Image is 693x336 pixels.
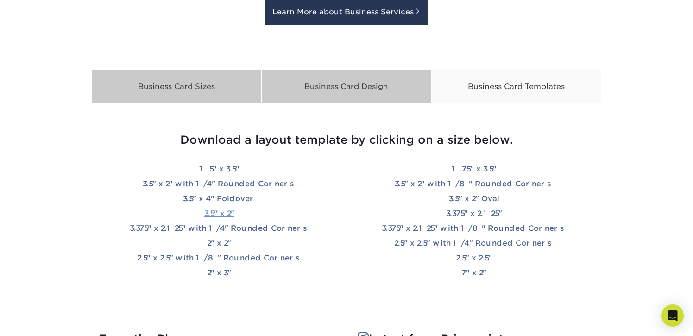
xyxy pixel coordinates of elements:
a: 1.5" x 3.5" [199,165,239,173]
a: 1.75" x 3.5" [452,165,497,173]
a: 3.5" x 2" with 1/8" Rounded Corners [395,179,553,188]
a: 3.375" x 2.125" with 1/4" Rounded Corners [130,224,309,233]
h2: Download a layout template by clicking on a size below. [99,133,594,147]
a: 3.5" x 2" [204,209,234,218]
a: 2.5" x 2.5" [456,254,492,262]
div: Business Card Templates [431,70,601,104]
div: Business Card Sizes [92,70,262,104]
a: 7" x 2" [461,268,486,277]
a: 3.375" x 2.125" [446,209,502,218]
a: 2" x 3" [207,268,231,277]
a: 3.5" x 4" Foldover [183,194,256,203]
a: 3.5" x 2" Oval [449,194,499,203]
a: 2.5" x 2.5" with 1/4" Rounded Corners [394,239,554,247]
a: 2.5" x 2.5" with 1/8" Rounded Corners [137,254,302,262]
div: Business Card Design [262,70,432,104]
div: Open Intercom Messenger [661,304,684,327]
a: 2" x 2" [207,239,231,247]
iframe: Google Customer Reviews [2,308,79,333]
a: 3.375" x 2.125" with 1/8" Rounded Corners [382,224,566,233]
a: 3.5" x 2" with 1/4" Rounded Corners [143,179,296,188]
